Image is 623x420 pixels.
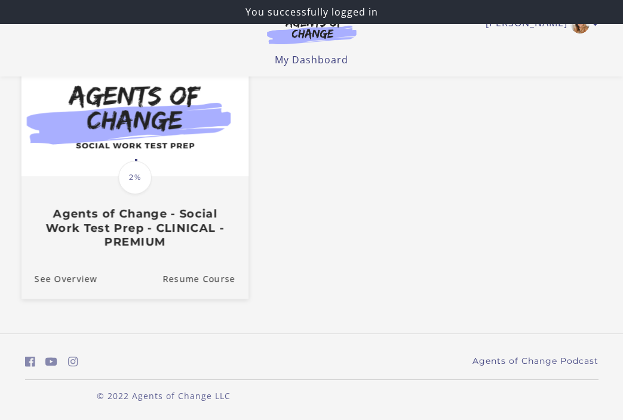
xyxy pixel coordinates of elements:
i: https://www.instagram.com/agentsofchangeprep/ (Open in a new window) [68,356,78,367]
a: Agents of Change - Social Work Test Prep - CLINICAL - PREMIUM: Resume Course [162,259,248,299]
h3: Agents of Change - Social Work Test Prep - CLINICAL - PREMIUM [34,207,235,249]
a: Agents of Change Podcast [472,355,599,367]
i: https://www.facebook.com/groups/aswbtestprep (Open in a new window) [25,356,35,367]
p: © 2022 Agents of Change LLC [25,390,302,402]
p: You successfully logged in [5,5,618,19]
i: https://www.youtube.com/c/AgentsofChangeTestPrepbyMeaganMitchell (Open in a new window) [45,356,57,367]
img: Agents of Change Logo [254,17,369,44]
a: My Dashboard [275,53,348,66]
a: Agents of Change - Social Work Test Prep - CLINICAL - PREMIUM: See Overview [21,259,97,299]
span: 2% [118,161,152,194]
a: https://www.facebook.com/groups/aswbtestprep (Open in a new window) [25,353,35,370]
a: Toggle menu [486,14,593,33]
a: https://www.youtube.com/c/AgentsofChangeTestPrepbyMeaganMitchell (Open in a new window) [45,353,57,370]
a: https://www.instagram.com/agentsofchangeprep/ (Open in a new window) [68,353,78,370]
